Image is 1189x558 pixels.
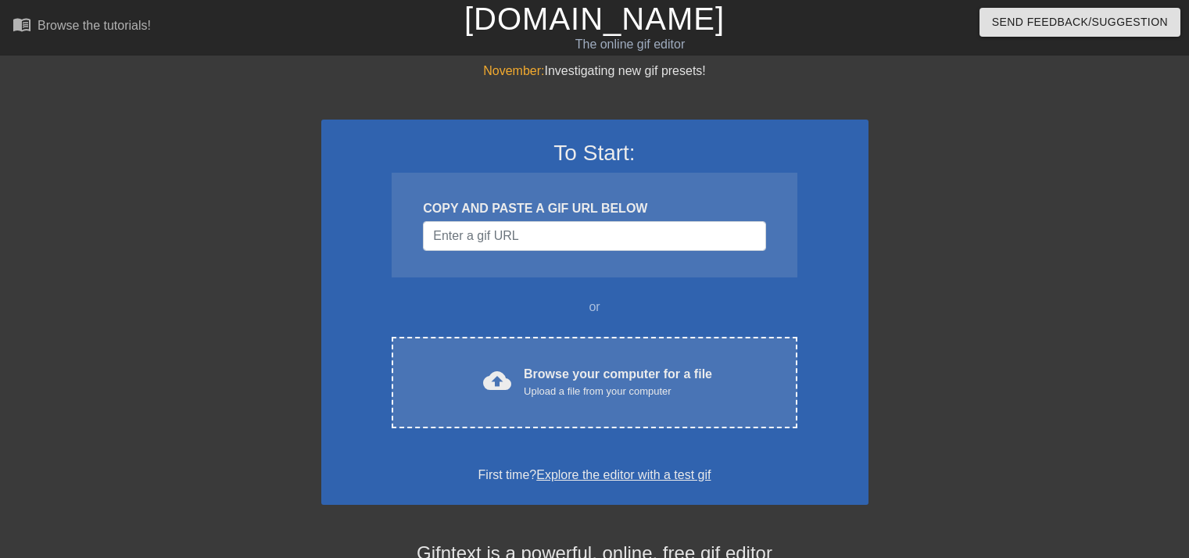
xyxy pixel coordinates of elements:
[524,365,712,399] div: Browse your computer for a file
[423,221,765,251] input: Username
[979,8,1180,37] button: Send Feedback/Suggestion
[483,64,544,77] span: November:
[342,466,848,485] div: First time?
[13,15,151,39] a: Browse the tutorials!
[38,19,151,32] div: Browse the tutorials!
[483,367,511,395] span: cloud_upload
[423,199,765,218] div: COPY AND PASTE A GIF URL BELOW
[992,13,1168,32] span: Send Feedback/Suggestion
[464,2,725,36] a: [DOMAIN_NAME]
[13,15,31,34] span: menu_book
[524,384,712,399] div: Upload a file from your computer
[404,35,856,54] div: The online gif editor
[362,298,828,317] div: or
[536,468,711,481] a: Explore the editor with a test gif
[321,62,868,80] div: Investigating new gif presets!
[342,140,848,166] h3: To Start:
